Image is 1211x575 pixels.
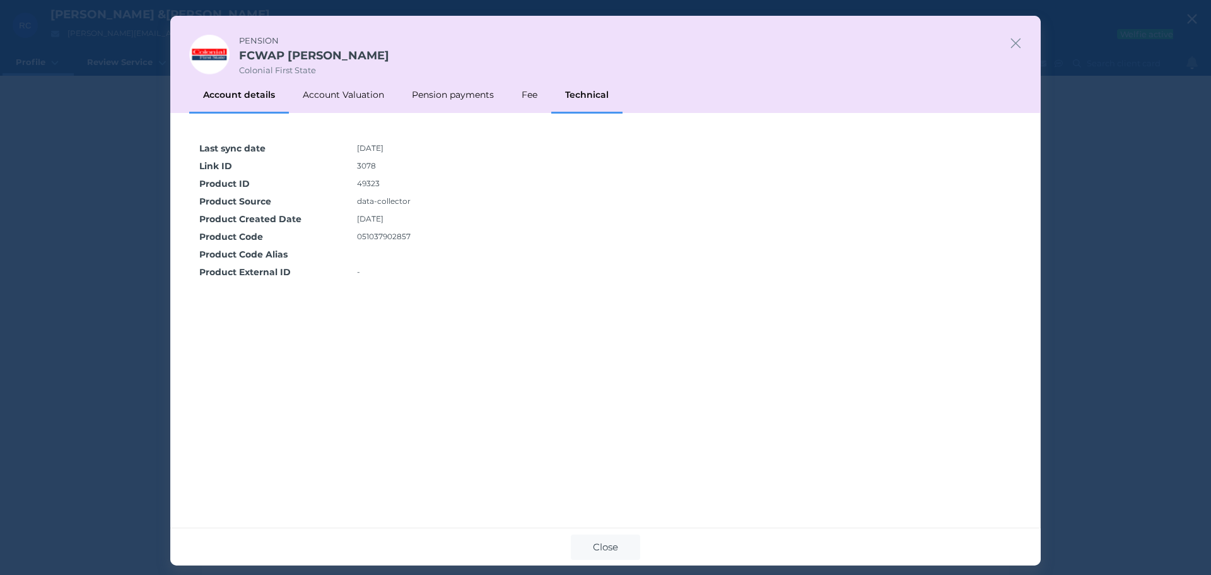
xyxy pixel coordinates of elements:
span: Product Code [199,231,263,242]
td: data-collector [354,193,1014,210]
td: 3078 [354,157,1014,175]
span: Link ID [199,160,232,172]
td: - [354,263,1014,281]
div: Account Valuation [289,76,398,113]
span: PENSION [239,35,279,45]
span: Product External ID [199,266,291,278]
div: Fee [508,76,551,113]
span: Close [587,541,624,553]
span: FCWAP [PERSON_NAME] [239,49,389,62]
span: Product Source [199,196,271,207]
span: Product ID [199,178,250,189]
td: [DATE] [354,139,1014,157]
span: Last sync date [199,143,266,154]
div: Technical [551,76,623,113]
div: Account details [189,76,289,113]
td: 49323 [354,175,1014,193]
span: Product Created Date [199,213,301,225]
button: Close [571,535,640,560]
span: Product Code Alias [199,249,288,260]
td: 051037902857 [354,228,1014,246]
button: Close [1010,35,1022,52]
span: Colonial First State [239,65,316,75]
div: Pension payments [398,76,508,113]
td: [DATE] [354,210,1014,228]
